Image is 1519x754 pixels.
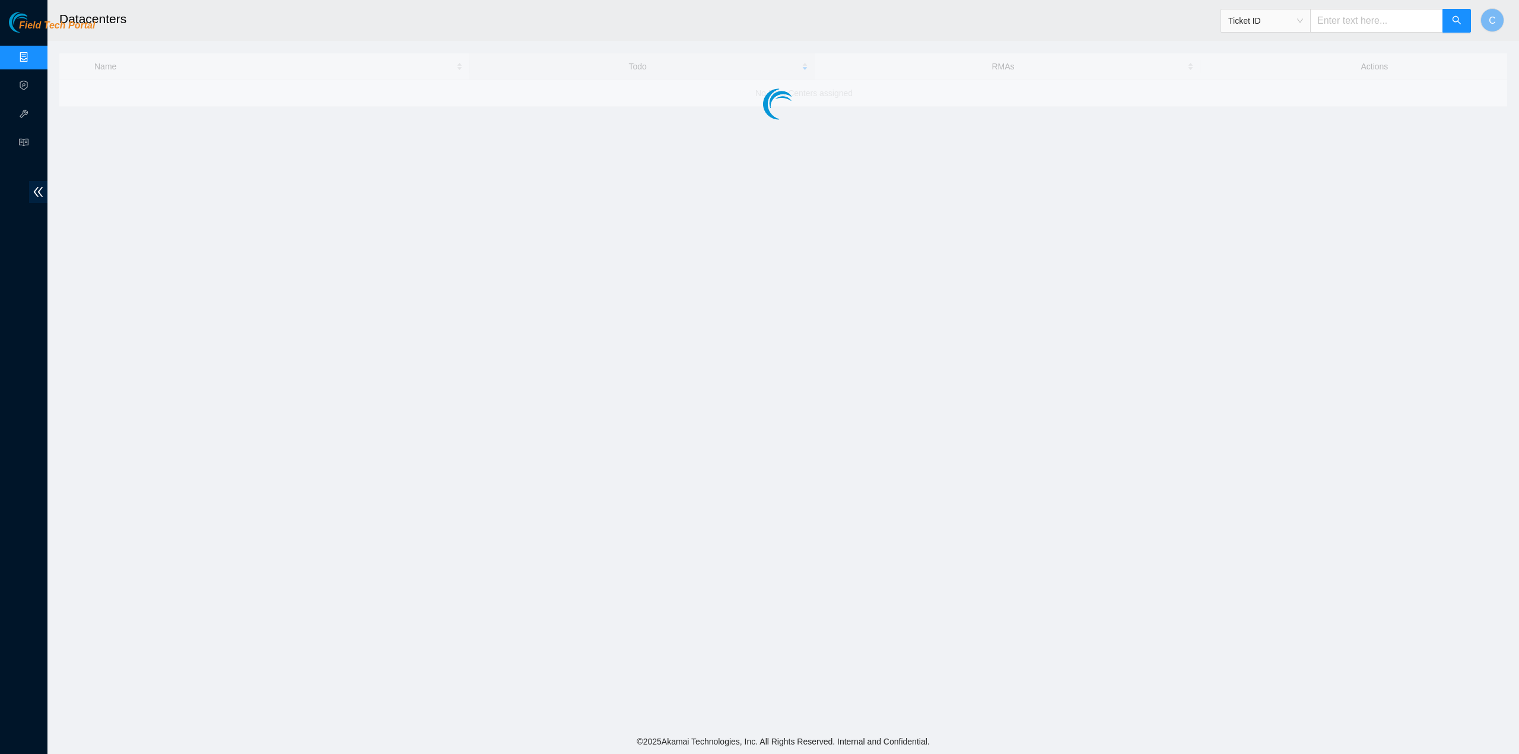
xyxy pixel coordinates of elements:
span: double-left [29,181,47,203]
input: Enter text here... [1310,9,1443,33]
a: Akamai TechnologiesField Tech Portal [9,21,95,37]
button: C [1480,8,1504,32]
span: Ticket ID [1228,12,1303,30]
span: search [1452,15,1461,27]
span: Field Tech Portal [19,20,95,31]
img: Akamai Technologies [9,12,60,33]
button: search [1442,9,1471,33]
footer: © 2025 Akamai Technologies, Inc. All Rights Reserved. Internal and Confidential. [47,729,1519,754]
span: read [19,132,28,156]
span: C [1489,13,1496,28]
